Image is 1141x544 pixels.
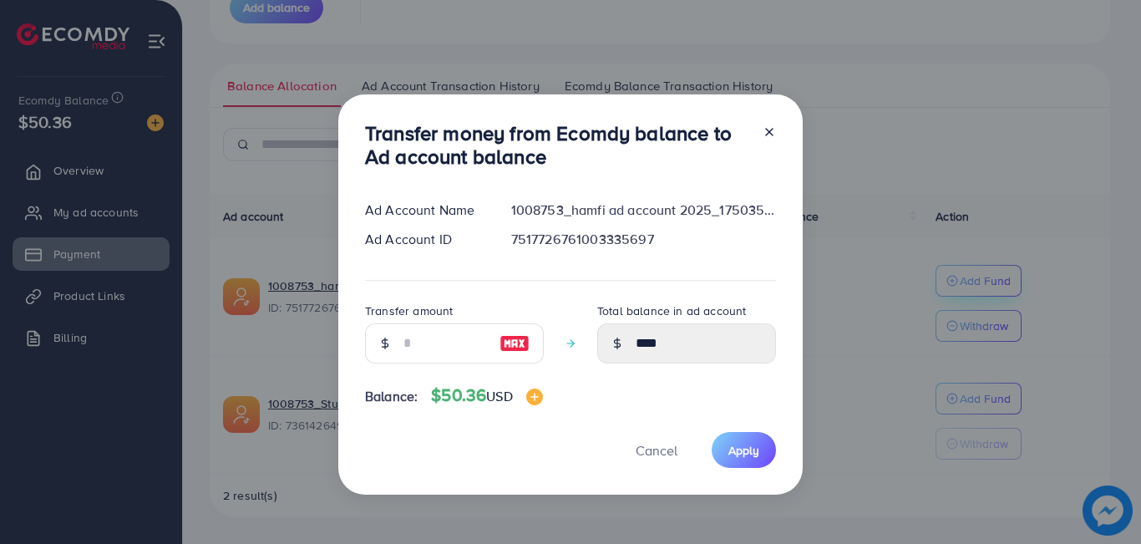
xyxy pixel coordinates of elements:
div: Ad Account ID [352,230,498,249]
span: Cancel [636,441,677,460]
label: Total balance in ad account [597,303,746,319]
span: Apply [728,442,759,459]
h3: Transfer money from Ecomdy balance to Ad account balance [365,121,749,170]
img: image [500,333,530,353]
button: Apply [712,432,776,468]
div: Ad Account Name [352,201,498,220]
div: 1008753_hamfi ad account 2025_1750357175489 [498,201,789,220]
span: USD [486,387,512,405]
h4: $50.36 [431,385,542,406]
span: Balance: [365,387,418,406]
img: image [526,389,543,405]
label: Transfer amount [365,303,453,319]
div: 7517726761003335697 [498,230,789,249]
button: Cancel [615,432,698,468]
